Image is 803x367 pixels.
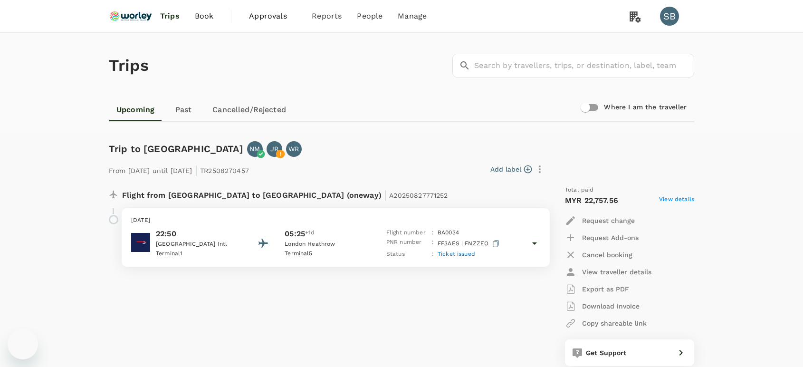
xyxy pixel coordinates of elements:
p: Terminal 5 [285,249,370,259]
button: Request Add-ons [565,229,639,246]
button: Copy shareable link [565,315,647,332]
span: Trips [160,10,180,22]
span: Get Support [586,349,627,357]
span: Book [195,10,214,22]
p: JR [270,144,278,154]
div: SB [660,7,679,26]
button: Cancel booking [565,246,632,263]
a: Upcoming [109,98,162,121]
span: View details [659,195,694,206]
input: Search by travellers, trips, or destination, label, team [474,54,694,77]
p: View traveller details [582,267,651,277]
p: Export as PDF [582,284,629,294]
button: Download invoice [565,298,640,315]
p: Terminal 1 [156,249,241,259]
span: Reports [312,10,342,22]
p: Flight from [GEOGRAPHIC_DATA] to [GEOGRAPHIC_DATA] (oneway) [122,185,448,203]
span: A20250827771252 [389,192,448,199]
p: : [432,228,434,238]
a: Past [162,98,205,121]
img: Ranhill Worley Sdn Bhd [109,6,153,27]
span: | [384,188,387,202]
p: Request change [582,216,635,225]
button: Export as PDF [565,280,629,298]
h6: Trip to [GEOGRAPHIC_DATA] [109,141,243,156]
p: [DATE] [131,216,540,225]
p: Flight number [386,228,428,238]
p: Copy shareable link [582,319,647,328]
p: : [432,238,434,250]
p: BA 0034 [438,228,459,238]
button: Add label [490,164,532,174]
span: Manage [398,10,427,22]
h6: Where I am the traveller [604,102,687,113]
p: Download invoice [582,301,640,311]
p: WR [288,144,299,154]
p: Cancel booking [582,250,632,260]
span: Total paid [565,185,594,195]
p: PNR number [386,238,428,250]
p: : [432,250,434,259]
p: Status [386,250,428,259]
p: From [DATE] until [DATE] TR2508270457 [109,161,249,178]
h1: Trips [109,33,149,98]
span: Approvals [249,10,296,22]
p: Request Add-ons [582,233,639,242]
p: NM [249,144,260,154]
p: 22:50 [156,228,241,240]
span: People [357,10,382,22]
img: British Airways [131,233,150,252]
p: [GEOGRAPHIC_DATA] Intl [156,240,241,249]
p: MYR 22,757.56 [565,195,618,206]
p: FF3AES | FNZZEO [438,238,501,250]
iframe: Button to launch messaging window [8,329,38,359]
button: Request change [565,212,635,229]
span: +1d [305,228,315,240]
span: Ticket issued [438,251,475,257]
p: 05:25 [285,228,305,240]
span: | [195,164,198,177]
p: London Heathrow [285,240,370,249]
a: Cancelled/Rejected [205,98,294,121]
button: View traveller details [565,263,651,280]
